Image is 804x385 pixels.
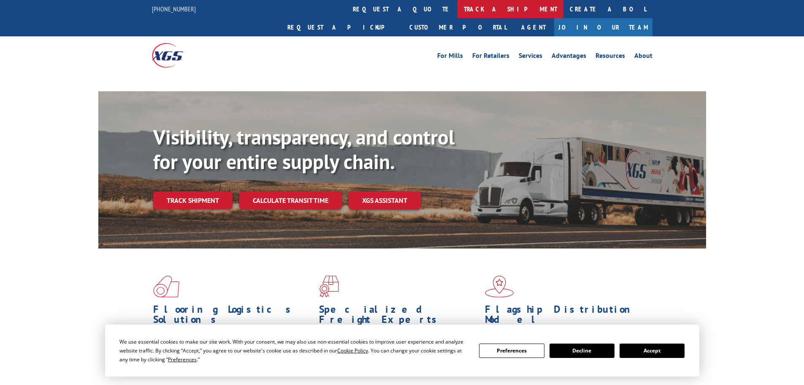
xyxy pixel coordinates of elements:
[153,304,313,329] h1: Flooring Logistics Solutions
[319,304,479,329] h1: Specialized Freight Experts
[349,191,421,210] a: XGS ASSISTANT
[485,276,514,298] img: xgs-icon-flagship-distribution-model-red
[554,18,652,36] a: Join Our Team
[105,325,699,377] div: Cookie Consent Prompt
[596,52,625,62] a: Resources
[119,337,469,364] div: We use essential cookies to make our site work. With your consent, we may also use non-essential ...
[403,18,513,36] a: Customer Portal
[337,347,368,354] span: Cookie Policy
[152,5,196,13] a: [PHONE_NUMBER]
[513,18,554,36] a: Agent
[519,52,542,62] a: Services
[552,52,586,62] a: Advantages
[437,52,463,62] a: For Mills
[281,18,403,36] a: Request a pickup
[620,344,685,358] button: Accept
[153,191,233,209] a: Track shipment
[319,276,339,298] img: xgs-icon-focused-on-flooring-red
[485,304,644,329] h1: Flagship Distribution Model
[634,52,652,62] a: About
[153,124,455,175] b: Visibility, transparency, and control for your entire supply chain.
[239,191,342,210] a: Calculate transit time
[168,356,197,363] span: Preferences
[153,276,179,298] img: xgs-icon-total-supply-chain-intelligence-red
[479,344,544,358] button: Preferences
[472,52,509,62] a: For Retailers
[550,344,615,358] button: Decline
